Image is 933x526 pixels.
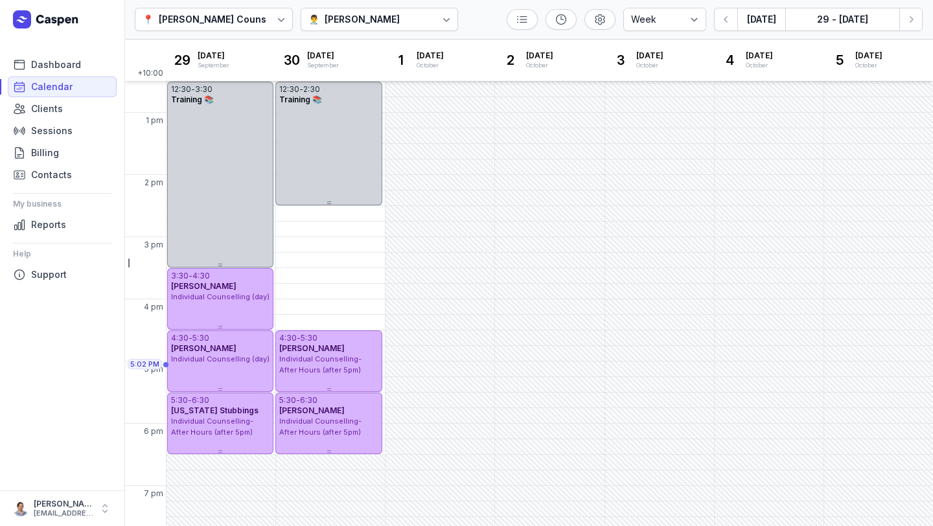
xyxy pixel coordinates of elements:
img: User profile image [13,501,29,516]
span: [PERSON_NAME] [279,406,345,415]
span: [DATE] [307,51,339,61]
span: Calendar [31,79,73,95]
div: 3 [610,50,631,71]
div: 3:30 [195,84,213,95]
span: 2 pm [144,177,163,188]
div: 12:30 [171,84,191,95]
span: Individual Counselling- After Hours (after 5pm) [171,417,253,437]
span: [DATE] [746,51,773,61]
div: - [297,333,301,343]
span: [US_STATE] Stubbings [171,406,259,415]
span: Billing [31,145,59,161]
div: September [198,61,229,70]
div: October [526,61,553,70]
span: 5:02 PM [130,359,159,369]
div: [PERSON_NAME] [325,12,400,27]
div: 4:30 [171,333,189,343]
div: 6:30 [300,395,317,406]
div: 4:30 [279,333,297,343]
div: 30 [281,50,302,71]
span: [PERSON_NAME] [171,343,236,353]
div: 5 [829,50,850,71]
div: 5:30 [192,333,209,343]
span: [DATE] [417,51,444,61]
div: October [746,61,773,70]
div: My business [13,194,111,214]
div: 3:30 [171,271,189,281]
div: - [191,84,195,95]
div: - [188,395,192,406]
div: - [189,333,192,343]
span: [DATE] [636,51,663,61]
span: +10:00 [137,68,166,81]
span: Clients [31,101,63,117]
button: 29 - [DATE] [785,8,899,31]
span: [PERSON_NAME] [279,343,345,353]
span: [DATE] [855,51,882,61]
div: [EMAIL_ADDRESS][DOMAIN_NAME] [34,509,93,518]
div: 1 [391,50,411,71]
div: 6:30 [192,395,209,406]
span: Individual Counselling (day) [171,292,270,301]
div: - [296,395,300,406]
div: - [189,271,192,281]
span: [DATE] [526,51,553,61]
div: Help [13,244,111,264]
span: 1 pm [146,115,163,126]
div: 5:30 [171,395,188,406]
div: [PERSON_NAME] [34,499,93,509]
span: [DATE] [198,51,229,61]
div: 2:30 [303,84,320,95]
div: [PERSON_NAME] Counselling [159,12,292,27]
div: 5:30 [279,395,296,406]
span: Contacts [31,167,72,183]
span: [PERSON_NAME] [171,281,236,291]
div: 5:30 [301,333,317,343]
div: 4:30 [192,271,210,281]
div: October [855,61,882,70]
div: 📍 [143,12,154,27]
span: Dashboard [31,57,81,73]
span: 6 pm [144,426,163,437]
span: Individual Counselling- After Hours (after 5pm) [279,354,362,374]
div: 2 [500,50,521,71]
span: Individual Counselling (day) [171,354,270,363]
span: Training 📚 [279,95,322,104]
button: [DATE] [737,8,785,31]
div: September [307,61,339,70]
div: 12:30 [279,84,299,95]
span: Reports [31,217,66,233]
span: 4 pm [144,302,163,312]
span: 3 pm [144,240,163,250]
span: Support [31,267,67,282]
span: 7 pm [144,488,163,499]
div: 29 [172,50,192,71]
div: - [299,84,303,95]
span: Sessions [31,123,73,139]
div: 4 [720,50,741,71]
span: Training 📚 [171,95,214,104]
div: 👨‍⚕️ [308,12,319,27]
div: October [636,61,663,70]
div: October [417,61,444,70]
span: Individual Counselling- After Hours (after 5pm) [279,417,362,437]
